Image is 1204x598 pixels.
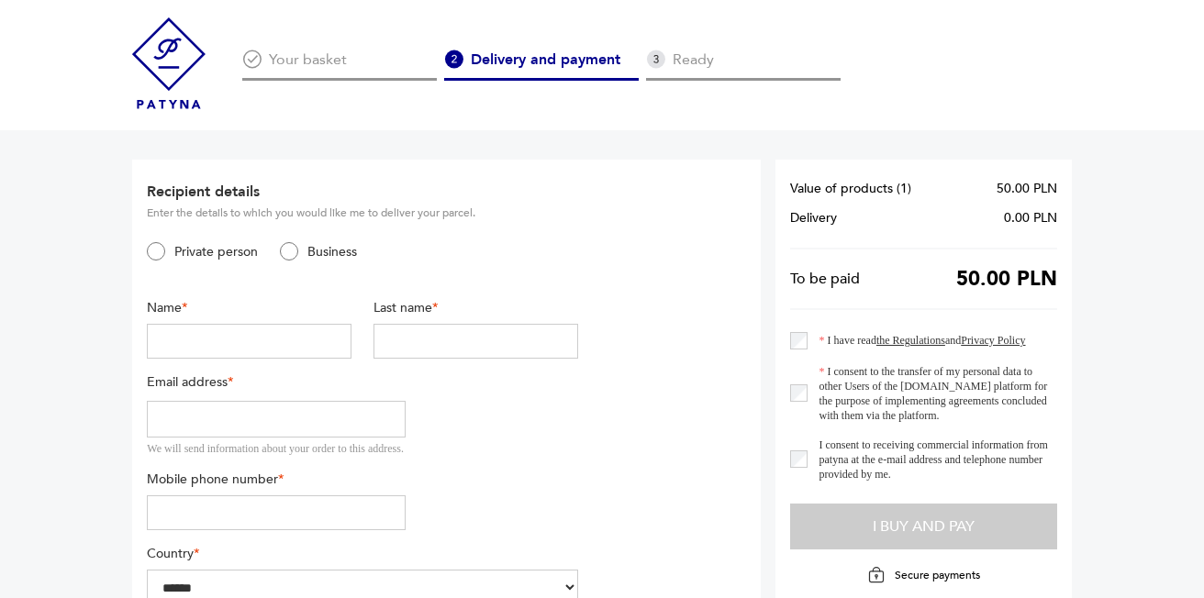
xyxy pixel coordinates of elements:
[828,334,876,347] font: I have read
[867,566,886,584] img: Lock icon
[147,205,475,220] font: Enter the details to which you would like me to deliver your parcel.
[646,50,665,69] img: Icon
[876,334,945,347] a: the Regulations
[471,50,620,70] font: Delivery and payment
[1004,209,1057,227] font: 0.00 PLN
[147,299,182,316] font: Name
[997,180,1057,197] font: 50.00 PLN
[961,334,1025,347] a: Privacy Policy
[819,365,1048,422] font: I consent to the transfer of my personal data to other Users of the [DOMAIN_NAME] platform for th...
[956,265,1057,293] font: 50.00 PLN
[147,373,228,391] font: Email address
[242,50,262,69] img: Icon
[895,568,980,582] font: Secure payments
[790,209,837,227] font: Delivery
[945,334,961,347] font: and
[147,545,194,562] font: Country
[147,442,404,455] font: We will send information about your order to this address.
[132,17,206,109] img: Patina - vintage furniture and decorations store
[790,269,860,289] font: To be paid
[373,299,432,316] font: Last name
[819,438,1048,481] font: I consent to receiving commercial information from patyna at the e-mail address and telephone num...
[269,50,347,70] font: Your basket
[174,243,258,260] font: Private person
[900,180,908,197] font: 1
[147,471,278,488] font: Mobile phone number
[307,243,357,260] font: Business
[790,180,900,197] font: Value of products (
[673,50,714,70] font: Ready
[444,50,463,69] img: Icon
[908,180,911,197] font: )
[147,182,260,202] font: Recipient details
